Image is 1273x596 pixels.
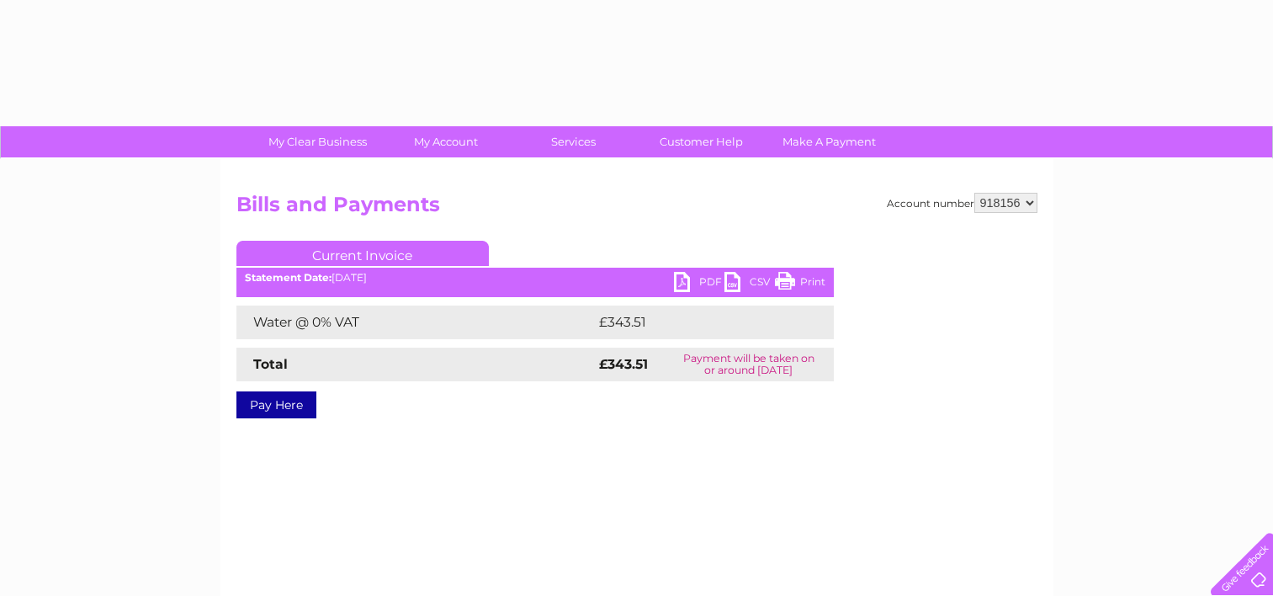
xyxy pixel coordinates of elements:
td: £343.51 [595,306,803,339]
a: Pay Here [236,391,316,418]
a: Print [775,272,825,296]
a: My Clear Business [248,126,387,157]
a: Customer Help [632,126,771,157]
strong: Total [253,356,288,372]
a: CSV [724,272,775,296]
b: Statement Date: [245,271,332,284]
a: Make A Payment [760,126,899,157]
a: My Account [376,126,515,157]
h2: Bills and Payments [236,193,1037,225]
a: PDF [674,272,724,296]
div: Account number [887,193,1037,213]
a: Services [504,126,643,157]
a: Current Invoice [236,241,489,266]
div: [DATE] [236,272,834,284]
strong: £343.51 [599,356,648,372]
td: Water @ 0% VAT [236,306,595,339]
td: Payment will be taken on or around [DATE] [664,348,833,381]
